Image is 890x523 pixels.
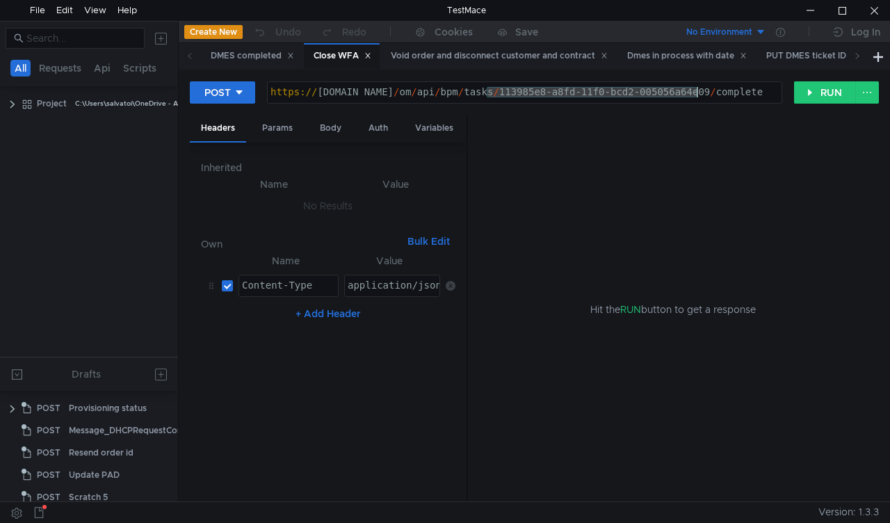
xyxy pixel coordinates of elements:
span: POST [37,487,60,508]
th: Name [212,176,336,193]
th: Name [233,252,339,269]
button: Scripts [119,60,161,77]
span: POST [37,465,60,485]
span: Version: 1.3.3 [818,502,879,522]
div: Provisioning status [69,398,147,419]
div: Dmes in process with date [627,49,747,63]
div: Scratch 5 [69,487,108,508]
button: No Environment [670,21,766,43]
span: POST [37,398,60,419]
button: Requests [35,60,86,77]
button: Undo [243,22,311,42]
div: Save [515,27,538,37]
th: Value [339,252,440,269]
button: Redo [311,22,376,42]
div: Variables [404,115,464,141]
div: Resend order id [69,442,133,463]
div: Project [37,93,67,114]
th: Value [336,176,455,193]
h6: Inherited [201,159,455,176]
div: Body [309,115,353,141]
div: Params [251,115,304,141]
button: Bulk Edit [402,233,455,250]
button: Api [90,60,115,77]
div: Void order and disconnect customer and contract [391,49,608,63]
nz-embed-empty: No Results [303,200,353,212]
div: Cookies [435,24,473,40]
div: Drafts [72,366,101,383]
h6: Own [201,236,402,252]
div: Update PAD [69,465,120,485]
div: Headers [190,115,246,143]
div: Message_DHCPRequestCompleted [69,420,211,441]
button: RUN [794,81,856,104]
div: POST [204,85,231,100]
button: Create New [184,25,243,39]
div: PUT DMES ticket ID [766,49,859,63]
div: No Environment [686,26,752,39]
div: Redo [342,24,366,40]
button: POST [190,81,255,104]
span: POST [37,442,60,463]
button: + Add Header [290,305,366,322]
span: Hit the button to get a response [590,302,756,317]
div: C:\Users\salvatoi\OneDrive - AMDOCS\Backup Folders\Documents\testmace\Project [75,93,357,114]
div: Close WFA [314,49,371,63]
div: DMES completed [211,49,294,63]
button: All [10,60,31,77]
input: Search... [26,31,136,46]
span: RUN [620,303,641,316]
span: POST [37,420,60,441]
div: Auth [357,115,399,141]
div: Undo [275,24,301,40]
div: Log In [851,24,880,40]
